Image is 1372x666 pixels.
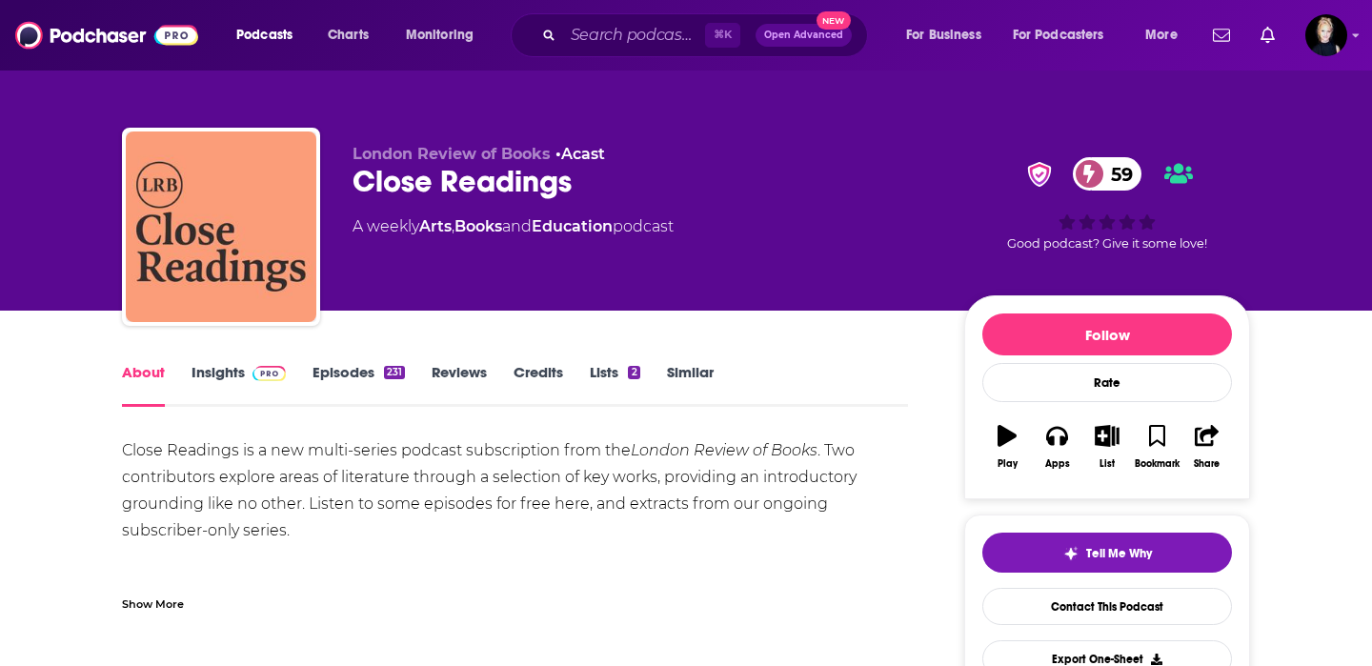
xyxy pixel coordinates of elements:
[1100,458,1115,470] div: List
[1305,14,1347,56] img: User Profile
[667,363,714,407] a: Similar
[1021,162,1058,187] img: verified Badge
[982,533,1232,573] button: tell me why sparkleTell Me Why
[406,22,474,49] span: Monitoring
[628,366,639,379] div: 2
[452,217,454,235] span: ,
[1000,20,1132,50] button: open menu
[893,20,1005,50] button: open menu
[353,215,674,238] div: A weekly podcast
[817,11,851,30] span: New
[529,13,886,57] div: Search podcasts, credits, & more...
[1082,413,1132,481] button: List
[906,22,981,49] span: For Business
[122,363,165,407] a: About
[1132,413,1181,481] button: Bookmark
[384,366,405,379] div: 231
[1045,458,1070,470] div: Apps
[313,363,405,407] a: Episodes231
[1305,14,1347,56] span: Logged in as Passell
[419,217,452,235] a: Arts
[1145,22,1178,49] span: More
[1205,19,1238,51] a: Show notifications dropdown
[555,145,605,163] span: •
[223,20,317,50] button: open menu
[502,217,532,235] span: and
[631,441,817,459] em: London Review of Books
[982,313,1232,355] button: Follow
[982,363,1232,402] div: Rate
[353,145,551,163] span: London Review of Books
[705,23,740,48] span: ⌘ K
[982,588,1232,625] a: Contact This Podcast
[15,17,198,53] img: Podchaser - Follow, Share and Rate Podcasts
[1135,458,1180,470] div: Bookmark
[1253,19,1282,51] a: Show notifications dropdown
[252,366,286,381] img: Podchaser Pro
[561,145,605,163] a: Acast
[1063,546,1079,561] img: tell me why sparkle
[236,22,293,49] span: Podcasts
[1007,236,1207,251] span: Good podcast? Give it some love!
[563,20,705,50] input: Search podcasts, credits, & more...
[126,131,316,322] img: Close Readings
[1194,458,1220,470] div: Share
[764,30,843,40] span: Open Advanced
[1305,14,1347,56] button: Show profile menu
[998,458,1018,470] div: Play
[192,363,286,407] a: InsightsPodchaser Pro
[393,20,498,50] button: open menu
[1092,157,1142,191] span: 59
[1032,413,1081,481] button: Apps
[432,363,487,407] a: Reviews
[315,20,380,50] a: Charts
[1073,157,1142,191] a: 59
[756,24,852,47] button: Open AdvancedNew
[1182,413,1232,481] button: Share
[532,217,613,235] a: Education
[590,363,639,407] a: Lists2
[514,363,563,407] a: Credits
[328,22,369,49] span: Charts
[964,145,1250,263] div: verified Badge59Good podcast? Give it some love!
[1132,20,1201,50] button: open menu
[454,217,502,235] a: Books
[1013,22,1104,49] span: For Podcasters
[1086,546,1152,561] span: Tell Me Why
[982,413,1032,481] button: Play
